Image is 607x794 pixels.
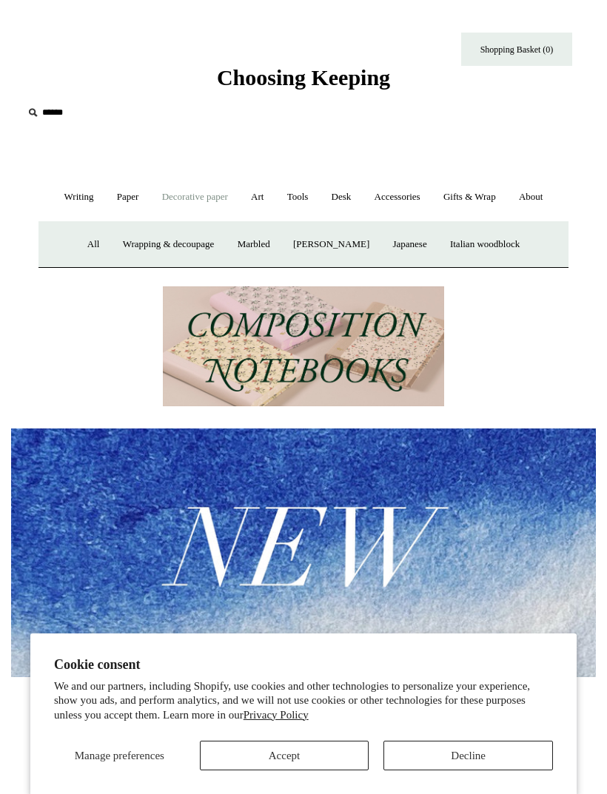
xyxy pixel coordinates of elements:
[382,225,437,264] a: Japanese
[200,741,369,770] button: Accept
[321,178,362,217] a: Desk
[227,225,281,264] a: Marbled
[163,286,444,406] img: 202302 Composition ledgers.jpg__PID:69722ee6-fa44-49dd-a067-31375e5d54ec
[54,741,185,770] button: Manage preferences
[244,709,309,721] a: Privacy Policy
[54,178,104,217] a: Writing
[54,679,553,723] p: We and our partners, including Shopify, use cookies and other technologies to personalize your ex...
[217,65,390,90] span: Choosing Keeping
[113,225,225,264] a: Wrapping & decoupage
[107,178,150,217] a: Paper
[152,178,238,217] a: Decorative paper
[383,741,553,770] button: Decline
[364,178,431,217] a: Accessories
[77,225,110,264] a: All
[54,657,553,673] h2: Cookie consent
[75,750,164,761] span: Manage preferences
[509,178,554,217] a: About
[217,77,390,87] a: Choosing Keeping
[461,33,572,66] a: Shopping Basket (0)
[440,225,530,264] a: Italian woodblock
[241,178,274,217] a: Art
[433,178,506,217] a: Gifts & Wrap
[283,225,380,264] a: [PERSON_NAME]
[277,178,319,217] a: Tools
[11,428,596,677] img: New.jpg__PID:f73bdf93-380a-4a35-bcfe-7823039498e1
